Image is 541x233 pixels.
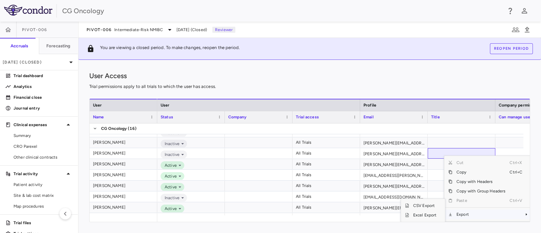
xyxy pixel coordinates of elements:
span: User [161,103,170,108]
span: CSV Export [409,201,441,210]
span: Copy [452,167,510,177]
span: User [93,103,102,108]
span: Summary [14,133,72,139]
div: SubMenu [401,199,445,222]
p: Trial activity [14,171,64,177]
div: All Trials [296,159,312,169]
p: Trial permissions apply to all trials to which the user has access. [89,84,216,90]
p: Clinical expenses [14,122,64,128]
p: Reviewer [212,27,235,33]
p: Analytics [14,84,72,90]
span: (16) [128,123,137,134]
div: [PERSON_NAME] [93,191,125,202]
div: All Trials [296,202,312,213]
span: Title [431,115,440,119]
span: Active [162,184,177,190]
span: Copy with Group Headers [452,186,510,196]
p: [DATE] (Closed) [3,59,67,65]
img: logo-full-BYUhSk78.svg [4,5,52,16]
span: Export [452,210,510,219]
div: [PERSON_NAME] [93,202,125,213]
div: [PERSON_NAME][EMAIL_ADDRESS][PERSON_NAME][DOMAIN_NAME] [360,181,428,191]
p: Trial dashboard [14,73,72,79]
span: PIVOT-006 [22,27,47,32]
span: Inactive [162,195,180,201]
div: [PERSON_NAME][EMAIL_ADDRESS][DOMAIN_NAME] [360,137,428,148]
div: [EMAIL_ADDRESS][DOMAIN_NAME] [360,191,428,202]
span: [DATE] (Closed) [177,27,207,33]
div: All Trials [296,137,312,148]
span: Paste [452,196,510,205]
div: All Trials [296,191,312,202]
span: Intermediate-Risk NMIBC [114,27,163,33]
span: PIVOT-006 [87,27,112,32]
div: [PERSON_NAME] [93,148,125,159]
span: Patient activity [14,182,72,188]
div: [PERSON_NAME][EMAIL_ADDRESS][PERSON_NAME][DOMAIN_NAME] [360,159,428,169]
span: Excel Export [409,210,441,220]
div: [PERSON_NAME][EMAIL_ADDRESS][DOMAIN_NAME] [360,148,428,159]
span: Name [93,115,104,119]
span: Site & lab cost matrix [14,192,72,199]
span: Inactive [162,141,180,147]
div: [PERSON_NAME] [93,180,125,191]
div: All Trials [296,180,312,191]
span: Status [161,115,173,119]
span: User is inactive [522,147,536,161]
span: Active [162,206,177,212]
span: Map procedures [14,203,72,209]
span: CRO Parexel [14,143,72,149]
div: [PERSON_NAME] [93,137,125,148]
span: Copy with Headers [452,177,510,186]
span: User is inactive [522,136,536,150]
div: [PERSON_NAME][EMAIL_ADDRESS][PERSON_NAME][DOMAIN_NAME] [360,213,428,224]
span: Inactive [162,152,180,158]
span: Ctrl+V [510,196,524,205]
div: [PERSON_NAME] [93,159,125,169]
p: You are viewing a closed period. To make changes, reopen the period. [100,45,240,53]
span: Trial access [296,115,319,119]
div: [PERSON_NAME] [93,169,125,180]
span: CG Oncology [101,123,127,134]
h6: Forecasting [46,43,71,49]
span: Email [363,115,374,119]
span: Company [228,115,246,119]
span: Cut [452,158,510,167]
button: Reopen period [490,43,533,54]
div: All Trials [296,148,312,159]
div: Context Menu [444,156,531,222]
p: Journal entry [14,105,72,111]
p: Financial close [14,94,72,100]
p: Trial files [14,220,72,226]
span: Ctrl+C [510,167,524,177]
h6: Accruals [10,43,28,49]
span: Other clinical contracts [14,154,72,160]
span: Profile [363,103,376,108]
span: Ctrl+X [510,158,524,167]
span: Active [162,173,177,179]
div: [PERSON_NAME][EMAIL_ADDRESS][DOMAIN_NAME] [360,202,428,213]
h1: User Access [89,71,127,81]
div: CG Oncology [62,6,502,16]
div: [EMAIL_ADDRESS][PERSON_NAME][DOMAIN_NAME] [360,170,428,180]
span: Active [162,162,177,168]
div: All Trials [296,169,312,180]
